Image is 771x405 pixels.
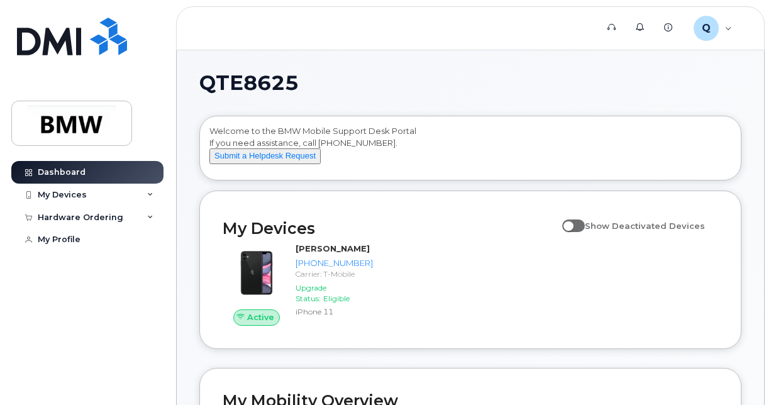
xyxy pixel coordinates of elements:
[209,150,321,160] a: Submit a Helpdesk Request
[209,125,731,175] div: Welcome to the BMW Mobile Support Desk Portal If you need assistance, call [PHONE_NUMBER].
[233,249,280,297] img: iPhone_11.jpg
[296,306,373,317] div: iPhone 11
[199,74,299,92] span: QTE8625
[562,214,572,224] input: Show Deactivated Devices
[296,269,373,279] div: Carrier: T-Mobile
[296,257,373,269] div: [PHONE_NUMBER]
[223,219,556,238] h2: My Devices
[223,243,378,325] a: Active[PERSON_NAME][PHONE_NUMBER]Carrier: T-MobileUpgrade Status:EligibleiPhone 11
[209,148,321,164] button: Submit a Helpdesk Request
[296,243,370,253] strong: [PERSON_NAME]
[323,294,350,303] span: Eligible
[585,221,705,231] span: Show Deactivated Devices
[247,311,274,323] span: Active
[296,283,326,303] span: Upgrade Status:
